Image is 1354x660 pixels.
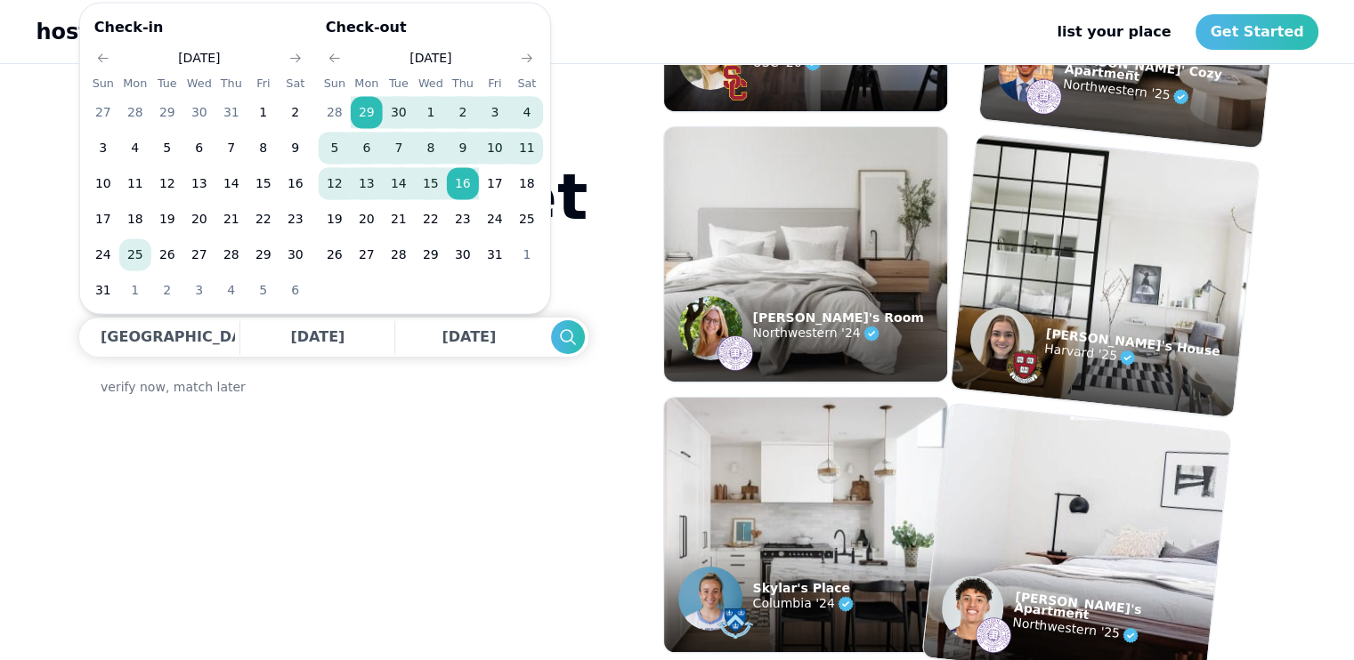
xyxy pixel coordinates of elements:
[87,168,119,200] button: 10
[753,593,856,615] p: Columbia '24
[1042,14,1318,50] nav: Main
[151,275,183,307] button: 2
[280,133,312,165] button: 9
[383,74,415,93] th: Tuesday
[319,97,351,129] button: 28
[280,275,312,307] button: 6
[383,133,415,165] button: 7
[247,204,280,236] button: 22
[718,335,753,371] img: example listing host
[151,133,183,165] button: 5
[151,74,183,93] th: Tuesday
[442,328,496,345] span: [DATE]
[351,133,383,165] button: 6
[664,127,947,382] img: example listing
[101,378,246,396] a: verify now, match later
[178,49,220,67] div: [DATE]
[247,275,280,307] button: 5
[718,606,753,641] img: example listing host
[718,65,753,101] img: example listing host
[550,320,584,354] button: Search
[79,318,588,357] div: Dates trigger
[151,97,183,129] button: 29
[247,168,280,200] button: 15
[409,49,451,67] div: [DATE]
[280,168,312,200] button: 16
[479,97,511,129] button: 3
[447,204,479,236] button: 23
[87,204,119,236] button: 17
[511,97,543,129] button: 4
[119,74,151,93] th: Monday
[215,133,247,165] button: 7
[1061,74,1265,117] p: Northwestern '25
[479,239,511,271] button: 31
[101,326,444,348] div: [GEOGRAPHIC_DATA], [GEOGRAPHIC_DATA]
[1024,77,1063,117] img: example listing host
[479,133,511,165] button: 10
[938,573,1006,643] img: example listing host
[351,168,383,200] button: 13
[183,97,215,129] button: 30
[447,74,479,93] th: Thursday
[119,168,151,200] button: 11
[1042,14,1185,50] a: list your place
[447,168,479,200] button: 16
[753,583,856,593] p: Skylar's Place
[479,168,511,200] button: 17
[479,74,511,93] th: Friday
[678,296,742,360] img: example listing host
[447,133,479,165] button: 9
[87,17,312,45] p: Check-in
[678,567,742,631] img: example listing host
[415,204,447,236] button: 22
[151,168,183,200] button: 12
[247,133,280,165] button: 8
[87,133,119,165] button: 3
[215,204,247,236] button: 21
[290,328,345,345] span: [DATE]
[383,204,415,236] button: 21
[319,239,351,271] button: 26
[183,204,215,236] button: 20
[973,616,1012,655] img: example listing host
[87,275,119,307] button: 31
[415,97,447,129] button: 1
[1196,14,1318,50] a: Get Started
[183,133,215,165] button: 6
[319,168,351,200] button: 12
[1042,338,1219,377] p: Harvard '25
[447,239,479,271] button: 30
[151,204,183,236] button: 19
[753,312,924,323] p: [PERSON_NAME]'s Room
[36,16,128,48] a: hostU
[36,18,89,46] span: host
[119,133,151,165] button: 4
[91,45,116,70] button: Go to previous month
[319,74,351,93] th: Sunday
[119,239,151,271] button: 25
[351,74,383,93] th: Monday
[183,275,215,307] button: 3
[351,239,383,271] button: 27
[280,97,312,129] button: 2
[215,168,247,200] button: 14
[183,168,215,200] button: 13
[319,204,351,236] button: 19
[479,204,511,236] button: 24
[511,168,543,200] button: 18
[415,168,447,200] button: 15
[1045,327,1220,357] p: [PERSON_NAME]'s House
[319,133,351,165] button: 5
[511,133,543,165] button: 11
[664,398,947,652] img: example listing
[415,239,447,271] button: 29
[511,239,543,271] button: 1
[322,45,347,70] button: Go to previous month
[515,45,539,70] button: Go to next month
[1064,52,1268,95] p: [PERSON_NAME]' Cozy Apartment
[967,304,1037,374] img: example listing host
[280,204,312,236] button: 23
[247,74,280,93] th: Friday
[119,275,151,307] button: 1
